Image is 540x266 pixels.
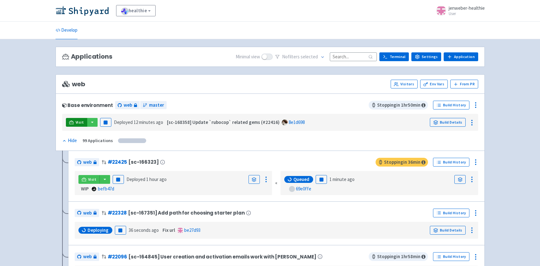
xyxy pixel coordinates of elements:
[149,102,164,109] span: master
[433,158,469,167] a: Build History
[369,252,428,261] span: Stopping in 1 hr 58 min
[134,119,163,125] time: 12 minutes ago
[430,118,466,127] a: Build Details
[75,253,99,261] a: web
[433,252,469,261] a: Build History
[115,101,140,109] a: web
[75,158,99,167] a: web
[293,176,309,183] span: Queued
[88,227,109,233] span: Deploying
[129,227,159,233] time: 36 seconds ago
[369,101,428,109] span: Stopping in 1 hr 50 min
[128,210,245,215] span: [sc-167351] Add path for choosing starter plan
[62,137,78,144] button: Hide
[411,52,441,61] a: Settings
[184,227,200,233] a: be27d93
[316,175,327,184] button: Pause
[62,81,85,88] span: web
[56,22,78,39] a: Develop
[83,159,92,166] span: web
[108,210,127,216] a: #22328
[146,176,167,182] time: 1 hour ago
[75,209,99,217] a: web
[62,103,113,108] div: Base environment
[430,226,466,235] a: Build Details
[275,171,277,195] div: «
[236,53,260,61] span: Minimal view
[449,12,485,16] small: User
[128,254,316,259] span: [sc-164845] User creation and activation emails work with [PERSON_NAME]
[376,158,428,167] span: Stopping in 36 min
[78,175,100,184] a: Visit
[432,6,485,16] a: jenweber-healthie User
[330,52,377,61] input: Search...
[301,54,318,60] span: selected
[433,209,469,217] a: Build History
[62,53,112,60] h3: Applications
[167,119,280,125] strong: [sc-168358] Update `rubocop` related gems (#22416)
[124,102,132,109] span: web
[83,253,92,260] span: web
[126,176,167,182] span: Deployed
[391,80,418,88] a: Visitors
[450,80,478,88] button: From PR
[100,118,111,127] button: Pause
[83,210,92,217] span: web
[83,137,113,144] div: 99 Applications
[420,80,448,88] a: Env Vars
[163,227,175,233] strong: Fix url
[444,52,478,61] a: Application
[433,101,469,109] a: Build History
[329,176,355,182] time: 1 minute ago
[113,175,124,184] button: Pause
[98,186,114,192] a: befb47d
[296,186,311,192] a: 69e0ffe
[140,101,167,109] a: master
[108,159,127,165] a: #22425
[379,52,409,61] a: Terminal
[56,6,109,16] img: Shipyard logo
[128,159,159,165] span: [sc-166323]
[76,120,84,125] span: Visit
[115,226,126,235] button: Pause
[449,5,485,11] span: jenweber-healthie
[66,118,87,127] a: Visit
[81,186,89,192] strong: WIP
[282,53,318,61] span: No filter s
[116,5,156,16] a: healthie
[108,253,127,260] a: #22096
[114,119,163,125] span: Deployed
[88,177,96,182] span: Visit
[289,119,305,125] a: 8e1d698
